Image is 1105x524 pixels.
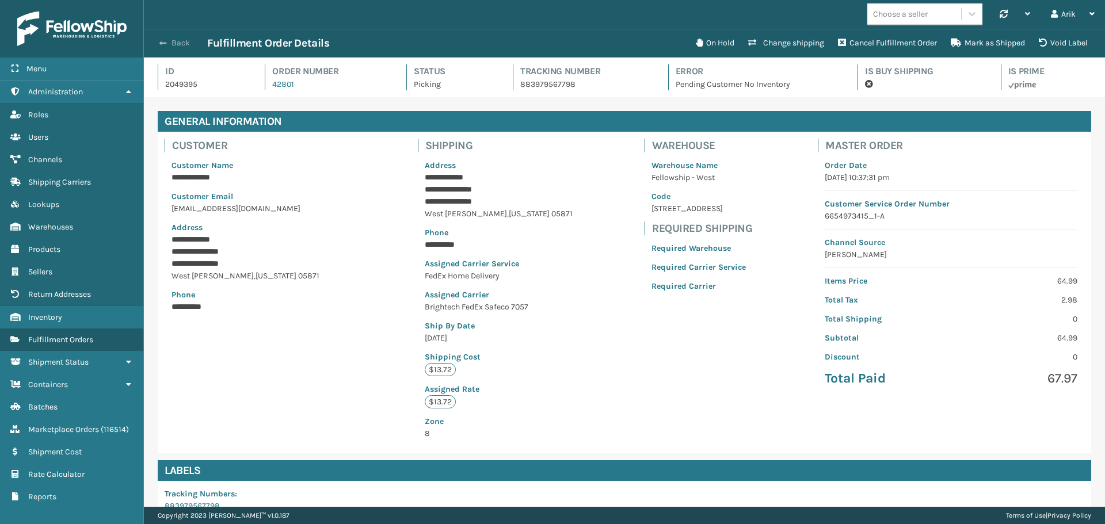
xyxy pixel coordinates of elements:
[28,312,62,322] span: Inventory
[825,248,1077,261] p: [PERSON_NAME]
[165,78,244,90] p: 2049395
[838,39,846,47] i: Cancel Fulfillment Order
[28,177,91,187] span: Shipping Carriers
[825,236,1077,248] p: Channel Source
[17,12,127,46] img: logo
[28,132,48,142] span: Users
[172,271,254,281] span: West [PERSON_NAME]
[28,267,52,277] span: Sellers
[172,223,203,232] span: Address
[825,294,944,306] p: Total Tax
[425,160,456,170] span: Address
[951,39,961,47] i: Mark as Shipped
[825,159,1077,171] p: Order Date
[507,209,509,219] span: ,
[425,258,573,270] p: Assigned Carrier Service
[28,200,59,209] span: Lookups
[254,271,256,281] span: ,
[689,32,741,55] button: On Hold
[28,244,60,254] span: Products
[172,139,353,152] h4: Customer
[958,332,1077,344] p: 64.99
[825,370,944,387] p: Total Paid
[414,64,492,78] h4: Status
[425,139,580,152] h4: Shipping
[425,351,573,363] p: Shipping Cost
[425,270,573,282] p: FedEx Home Delivery
[425,395,456,408] p: $13.72
[101,424,129,434] span: ( 116514 )
[28,402,58,412] span: Batches
[172,202,346,215] p: [EMAIL_ADDRESS][DOMAIN_NAME]
[28,492,56,502] span: Reports
[958,313,1077,325] p: 0
[28,289,91,299] span: Return Addresses
[651,280,746,292] p: Required Carrier
[651,190,746,202] p: Code
[651,171,746,183] p: Fellowship - West
[825,198,1077,210] p: Customer Service Order Number
[28,155,62,165] span: Channels
[651,202,746,215] p: [STREET_ADDRESS]
[28,87,83,97] span: Administration
[165,489,237,499] span: Tracking Numbers :
[425,415,573,427] p: Zone
[676,78,837,90] p: Pending Customer No Inventory
[272,79,294,89] a: 42801
[651,159,746,171] p: Warehouse Name
[425,301,573,313] p: Brightech FedEx Safeco 7057
[651,242,746,254] p: Required Warehouse
[873,8,928,20] div: Choose a seller
[158,507,289,524] p: Copyright 2023 [PERSON_NAME]™ v 1.0.187
[28,335,93,345] span: Fulfillment Orders
[28,469,85,479] span: Rate Calculator
[425,289,573,301] p: Assigned Carrier
[651,261,746,273] p: Required Carrier Service
[414,78,492,90] p: Picking
[256,271,296,281] span: [US_STATE]
[28,380,68,389] span: Containers
[28,222,73,232] span: Warehouses
[958,294,1077,306] p: 2.98
[298,271,319,281] span: 05871
[825,332,944,344] p: Subtotal
[28,424,99,434] span: Marketplace Orders
[425,320,573,332] p: Ship By Date
[652,221,753,235] h4: Required Shipping
[1006,511,1046,519] a: Terms of Use
[1008,64,1091,78] h4: Is Prime
[425,227,573,239] p: Phone
[272,64,386,78] h4: Order Number
[520,64,647,78] h4: Tracking Number
[1039,39,1047,47] i: VOIDLABEL
[172,190,346,202] p: Customer Email
[825,171,1077,183] p: [DATE] 10:37:31 pm
[741,32,831,55] button: Change shipping
[158,111,1091,132] h4: General Information
[172,159,346,171] p: Customer Name
[865,64,980,78] h4: Is Buy Shipping
[825,275,944,287] p: Items Price
[207,36,329,50] h3: Fulfillment Order Details
[165,501,220,511] a: 883979567798
[425,332,573,344] p: [DATE]
[158,460,1091,481] h4: Labels
[172,289,346,301] p: Phone
[1032,32,1095,55] button: Void Label
[748,39,756,47] i: Change shipping
[551,209,573,219] span: 05871
[28,357,89,367] span: Shipment Status
[425,383,573,395] p: Assigned Rate
[520,78,647,90] p: 883979567798
[944,32,1032,55] button: Mark as Shipped
[1006,507,1091,524] div: |
[425,363,456,376] p: $13.72
[154,38,207,48] button: Back
[958,370,1077,387] p: 67.97
[1047,511,1091,519] a: Privacy Policy
[825,313,944,325] p: Total Shipping
[425,415,573,438] span: 8
[825,139,1084,152] h4: Master Order
[28,447,82,457] span: Shipment Cost
[28,110,48,120] span: Roles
